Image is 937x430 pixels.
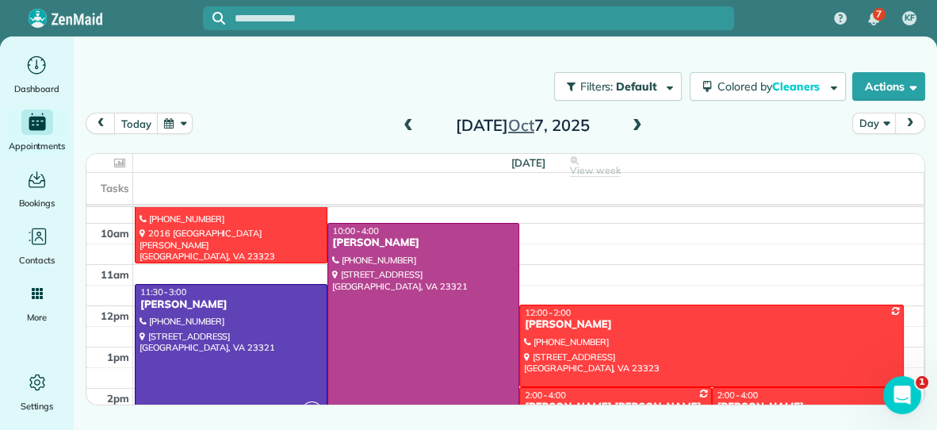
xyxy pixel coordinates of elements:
[333,225,379,236] span: 10:00 - 4:00
[27,309,47,325] span: More
[6,370,67,414] a: Settings
[6,109,67,154] a: Appointments
[525,390,566,401] span: 2:00 - 4:00
[212,12,225,25] svg: Focus search
[717,79,825,94] span: Colored by
[332,236,515,250] div: [PERSON_NAME]
[876,8,882,21] span: 7
[423,117,621,134] h2: [DATE] 7, 2025
[616,79,658,94] span: Default
[772,79,823,94] span: Cleaners
[101,268,129,281] span: 11am
[916,376,928,389] span: 1
[301,401,323,423] span: VB
[140,298,323,312] div: [PERSON_NAME]
[524,401,707,428] div: [PERSON_NAME] [PERSON_NAME] daughter
[6,224,67,268] a: Contacts
[101,182,129,194] span: Tasks
[546,72,682,101] a: Filters: Default
[9,138,66,154] span: Appointments
[107,392,129,405] span: 2pm
[107,351,129,363] span: 1pm
[21,398,54,414] span: Settings
[511,156,545,169] span: [DATE]
[717,401,900,414] div: [PERSON_NAME]
[203,12,225,25] button: Focus search
[101,227,129,240] span: 10am
[852,113,896,134] button: Day
[6,52,67,97] a: Dashboard
[857,2,890,36] div: 7 unread notifications
[6,167,67,211] a: Bookings
[904,12,915,25] span: KF
[508,115,534,135] span: Oct
[690,72,846,101] button: Colored byCleaners
[717,390,759,401] span: 2:00 - 4:00
[140,286,186,298] span: 11:30 - 3:00
[554,72,682,101] button: Filters: Default
[19,195,55,211] span: Bookings
[525,307,571,318] span: 12:00 - 2:00
[895,113,925,134] button: next
[14,81,59,97] span: Dashboard
[570,164,621,177] span: View week
[883,376,921,414] iframe: Intercom live chat
[852,72,925,101] button: Actions
[86,113,116,134] button: prev
[114,113,158,134] button: today
[580,79,614,94] span: Filters:
[101,309,129,322] span: 12pm
[19,252,55,268] span: Contacts
[524,318,899,332] div: [PERSON_NAME]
